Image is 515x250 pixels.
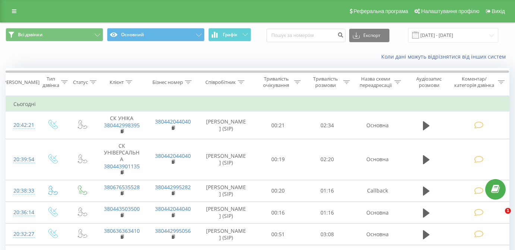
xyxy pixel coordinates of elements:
div: Бізнес номер [152,79,183,85]
div: Клієнт [110,79,124,85]
td: Основна [352,139,403,180]
a: 380442998395 [104,122,140,129]
a: 380442995056 [155,227,191,234]
button: Експорт [349,29,389,42]
div: Тривалість очікування [260,76,292,88]
td: 02:20 [303,139,352,180]
td: [PERSON_NAME] (SIP) [198,224,253,245]
td: 02:34 [303,112,352,139]
td: СК УНІВЕРСАЛЬНА [96,139,147,180]
td: Основна [352,224,403,245]
div: Співробітник [205,79,236,85]
td: СК УНІКА [96,112,147,139]
td: [PERSON_NAME] (SIP) [198,139,253,180]
span: Графік [223,32,237,37]
a: Коли дані можуть відрізнятися вiд інших систем [381,53,509,60]
a: 380443503500 [104,205,140,212]
td: 00:51 [253,224,303,245]
button: Графік [208,28,251,41]
div: Статус [73,79,88,85]
td: 01:16 [303,202,352,224]
td: 01:16 [303,180,352,201]
a: 380442044040 [155,118,191,125]
div: 20:39:54 [13,152,30,167]
a: 380443901135 [104,163,140,170]
td: Callback [352,180,403,201]
iframe: Intercom live chat [490,208,508,226]
div: 20:36:14 [13,205,30,220]
div: Аудіозапис розмови [410,76,448,88]
a: 380676535528 [104,184,140,191]
span: Налаштування профілю [421,8,479,14]
td: Основна [352,202,403,224]
span: 1 [505,208,511,214]
div: 20:42:21 [13,118,30,132]
div: Тип дзвінка [42,76,59,88]
td: [PERSON_NAME] (SIP) [198,180,253,201]
div: Назва схеми переадресації [358,76,392,88]
div: Тривалість розмови [309,76,341,88]
a: 380636363410 [104,227,140,234]
td: [PERSON_NAME] (SIP) [198,202,253,224]
div: 20:32:27 [13,227,30,241]
div: 20:38:33 [13,184,30,198]
div: Коментар/категорія дзвінка [452,76,496,88]
button: Всі дзвінки [6,28,103,41]
div: [PERSON_NAME] [2,79,40,85]
input: Пошук за номером [266,29,345,42]
td: [PERSON_NAME] (SIP) [198,112,253,139]
a: 380442995282 [155,184,191,191]
span: Всі дзвінки [18,32,42,38]
td: 00:19 [253,139,303,180]
td: 00:16 [253,202,303,224]
a: 380442044040 [155,205,191,212]
span: Вихід [492,8,505,14]
td: 03:08 [303,224,352,245]
td: Сьогодні [6,97,509,112]
span: Реферальна програма [354,8,408,14]
a: 380442044040 [155,152,191,159]
td: Основна [352,112,403,139]
button: Основний [107,28,205,41]
td: 00:20 [253,180,303,201]
td: 00:21 [253,112,303,139]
